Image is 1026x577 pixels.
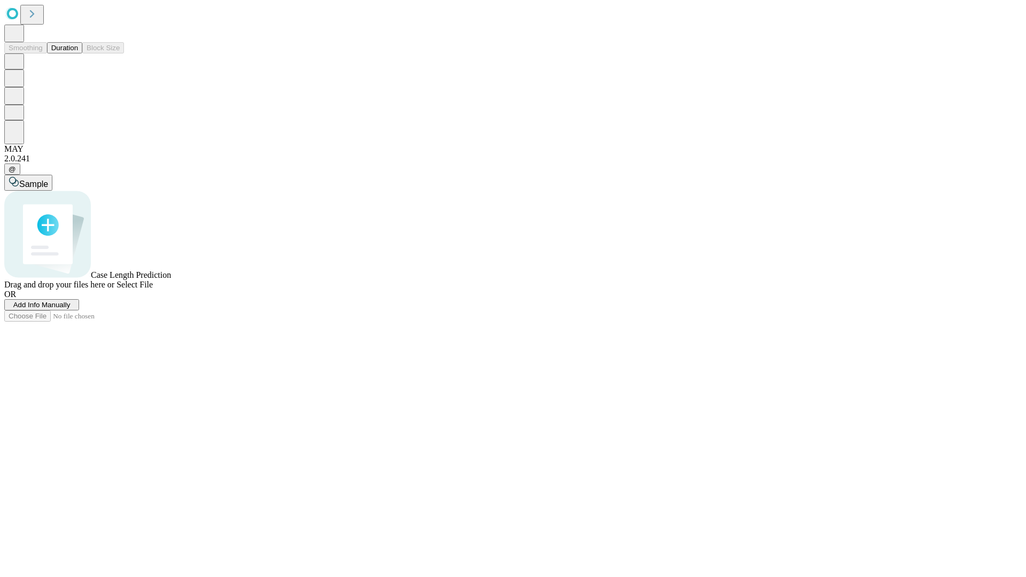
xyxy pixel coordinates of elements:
[4,163,20,175] button: @
[116,280,153,289] span: Select File
[4,154,1022,163] div: 2.0.241
[13,301,71,309] span: Add Info Manually
[4,290,16,299] span: OR
[4,175,52,191] button: Sample
[91,270,171,279] span: Case Length Prediction
[9,165,16,173] span: @
[4,144,1022,154] div: MAY
[47,42,82,53] button: Duration
[4,299,79,310] button: Add Info Manually
[4,280,114,289] span: Drag and drop your files here or
[4,42,47,53] button: Smoothing
[19,180,48,189] span: Sample
[82,42,124,53] button: Block Size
